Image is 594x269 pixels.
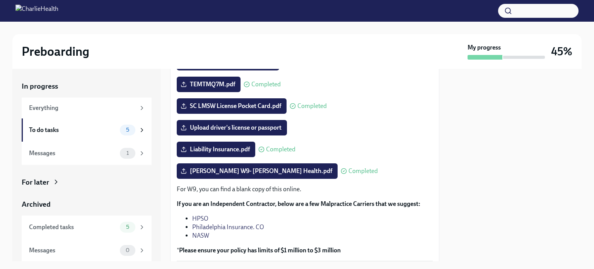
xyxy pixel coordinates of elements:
div: Messages [29,246,117,255]
span: Completed [297,103,327,109]
div: Everything [29,104,135,112]
div: Messages [29,149,117,158]
span: Completed [348,168,378,174]
label: Upload driver's license or passport [177,120,287,135]
span: 0 [121,247,134,253]
a: For later [22,177,152,187]
a: In progress [22,81,152,91]
span: Completed [251,81,281,87]
strong: My progress [468,43,501,52]
a: Everything [22,98,152,118]
strong: If you are an Independent Contractor, below are a few Malpractice Carriers that we suggest: [177,200,420,207]
a: NASW [192,232,209,239]
span: SC LMSW License Pocket Card.pdf [182,102,281,110]
label: [PERSON_NAME] W9- [PERSON_NAME] Health.pdf [177,163,338,179]
strong: Please ensure your policy has limits of $1 million to $3 million [179,247,341,254]
label: Liability Insurance.pdf [177,142,255,157]
span: TEMTMQ7M.pdf [182,81,235,88]
img: CharlieHealth [15,5,58,17]
span: [PERSON_NAME] W9- [PERSON_NAME] Health.pdf [182,167,332,175]
h3: 45% [551,45,572,58]
span: 1 [122,150,133,156]
a: Completed tasks5 [22,216,152,239]
span: 5 [121,224,134,230]
a: Philadelphia Insurance. CO [192,223,264,231]
label: TEMTMQ7M.pdf [177,77,241,92]
span: Completed [266,146,295,152]
a: Archived [22,199,152,209]
span: Liability Insurance.pdf [182,146,250,153]
span: 5 [121,127,134,133]
span: Upload driver's license or passport [182,124,282,132]
div: Completed tasks [29,223,117,231]
p: For W9, you can find a blank copy of this online. [177,185,433,194]
label: SC LMSW License Pocket Card.pdf [177,98,287,114]
a: HPSO [192,215,208,222]
h2: Preboarding [22,44,89,59]
div: To do tasks [29,126,117,134]
a: Messages0 [22,239,152,262]
a: Messages1 [22,142,152,165]
div: For later [22,177,49,187]
a: To do tasks5 [22,118,152,142]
